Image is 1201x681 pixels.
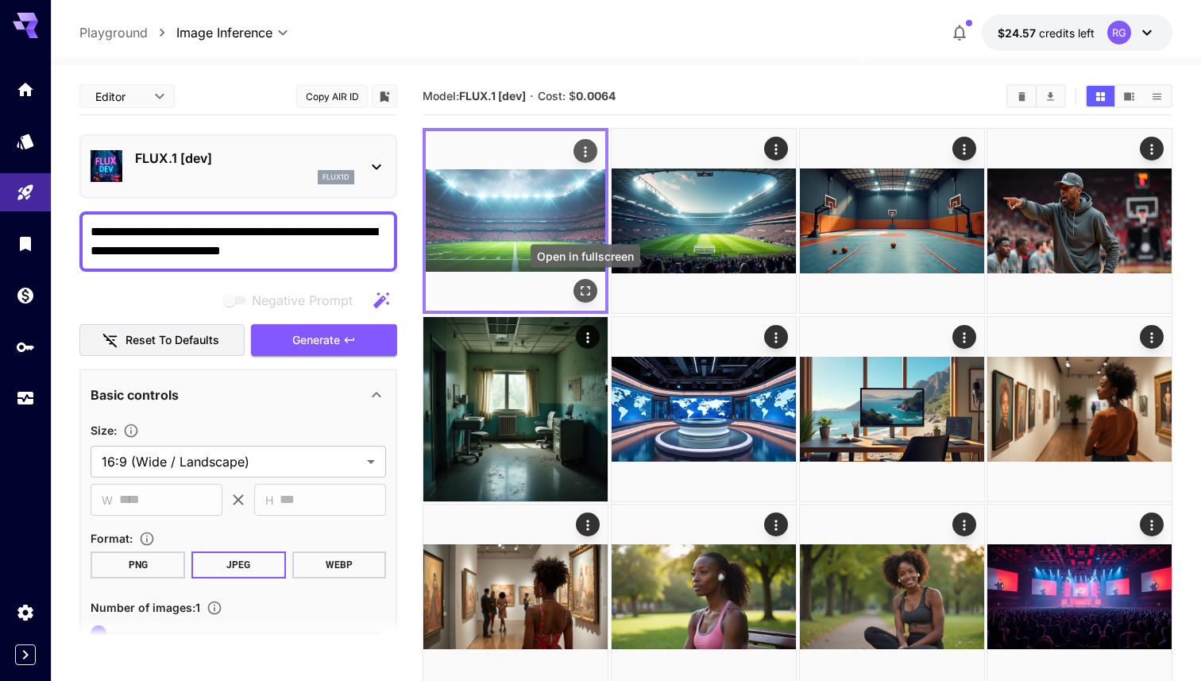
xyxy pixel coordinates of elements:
img: 2Q== [612,129,796,313]
div: Actions [952,325,975,349]
b: FLUX.1 [dev] [459,89,526,103]
div: Open in fullscreen [531,245,640,268]
div: Actions [573,139,597,163]
div: Settings [16,602,35,622]
button: Show media in list view [1143,86,1171,106]
div: FLUX.1 [dev]flux1d [91,142,386,191]
p: flux1d [322,172,349,183]
span: Format : [91,532,133,545]
div: Basic controls [91,376,386,414]
span: Size : [91,424,117,437]
img: Z [426,131,605,311]
img: 9k= [423,317,608,501]
button: Clear All [1008,86,1036,106]
div: RG [1107,21,1131,44]
div: Clear AllDownload All [1006,84,1066,108]
span: Cost: $ [538,89,616,103]
button: Add to library [377,87,392,106]
p: FLUX.1 [dev] [135,149,354,168]
div: Actions [952,137,975,161]
div: $24.57484 [998,25,1095,41]
button: $24.57484RG [982,14,1172,51]
button: PNG [91,551,185,578]
div: Open in fullscreen [573,279,597,303]
div: Actions [1140,137,1164,161]
span: credits left [1039,26,1095,40]
img: Z [800,317,984,501]
div: Actions [576,513,600,536]
button: Show media in grid view [1087,86,1114,106]
button: Choose the file format for the output image. [133,531,161,547]
span: H [265,491,273,509]
nav: breadcrumb [79,23,176,42]
div: Actions [1140,325,1164,349]
div: Show media in grid viewShow media in video viewShow media in list view [1085,84,1172,108]
div: Playground [16,183,35,203]
div: Actions [763,513,787,536]
span: Model: [423,89,526,103]
a: Playground [79,23,148,42]
span: Image Inference [176,23,272,42]
span: 16:9 (Wide / Landscape) [102,452,361,471]
div: Models [16,131,35,151]
div: Actions [576,325,600,349]
p: Basic controls [91,385,179,404]
button: JPEG [191,551,286,578]
b: 0.0064 [576,89,616,103]
div: Library [16,234,35,253]
div: Actions [1140,513,1164,536]
span: Number of images : 1 [91,601,200,614]
button: Generate [251,324,397,357]
img: 2Q== [987,317,1172,501]
button: Adjust the dimensions of the generated image by specifying its width and height in pixels, or sel... [117,423,145,439]
img: 2Q== [987,129,1172,313]
span: Negative Prompt [252,291,353,310]
div: Usage [16,389,35,408]
span: Negative prompts are not compatible with the selected model. [220,290,365,310]
button: Show media in video view [1115,86,1143,106]
button: WEBP [292,551,387,578]
span: Generate [292,331,340,350]
button: Download All [1037,86,1064,106]
button: Copy AIR ID [296,85,368,108]
img: 9k= [612,317,796,501]
span: $24.57 [998,26,1039,40]
button: Expand sidebar [15,644,36,665]
div: Home [16,79,35,99]
span: Editor [95,88,145,105]
div: Actions [763,137,787,161]
p: · [530,87,534,106]
span: W [102,491,113,509]
button: Specify how many images to generate in a single request. Each image generation will be charged se... [200,600,229,616]
div: Actions [952,513,975,536]
div: Actions [763,325,787,349]
div: Wallet [16,285,35,305]
div: API Keys [16,337,35,357]
img: 9k= [800,129,984,313]
button: Reset to defaults [79,324,245,357]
